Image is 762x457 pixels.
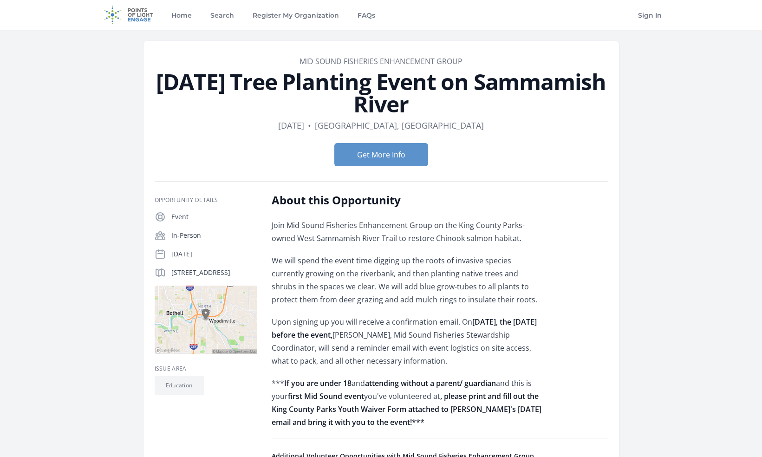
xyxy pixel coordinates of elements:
[315,119,484,132] dd: [GEOGRAPHIC_DATA], [GEOGRAPHIC_DATA]
[272,377,543,429] p: *** and and this is your you've volunteered at
[278,119,304,132] dd: [DATE]
[308,119,311,132] div: •
[171,249,257,259] p: [DATE]
[272,219,543,245] p: Join Mid Sound Fisheries Enhancement Group on the King County Parks-owned West Sammamish River Tr...
[155,71,608,115] h1: [DATE] Tree Planting Event on Sammamish River
[272,254,543,306] p: We will spend the event time digging up the roots of invasive species currently growing on the ri...
[171,268,257,277] p: [STREET_ADDRESS]
[272,391,541,427] strong: , please print and fill out the King County Parks Youth Waiver Form attached to [PERSON_NAME]'s [...
[171,212,257,222] p: Event
[284,378,352,388] strong: If you are under 18
[155,365,257,372] h3: Issue area
[288,391,364,401] strong: first Mid Sound event
[272,193,543,208] h2: About this Opportunity
[171,231,257,240] p: In-Person
[365,378,496,388] strong: attending without a parent/ guardian
[155,196,257,204] h3: Opportunity Details
[155,286,257,354] img: Map
[300,56,462,66] a: Mid Sound Fisheries Enhancement Group
[155,376,204,395] li: Education
[272,315,543,367] p: Upon signing up you will receive a confirmation email. On [PERSON_NAME], Mid Sound Fisheries Stew...
[334,143,428,166] button: Get More Info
